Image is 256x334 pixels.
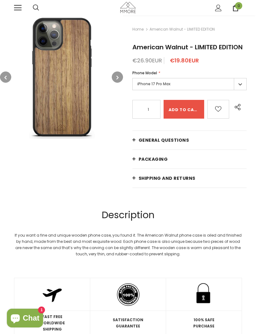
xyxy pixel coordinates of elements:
span: Shipping and returns [139,175,195,181]
img: Mail Plane [41,283,64,306]
img: Satisfaction Badge [116,283,140,306]
span: €26.90EUR [132,56,162,64]
a: 0 [232,5,239,11]
a: Home [132,26,144,33]
span: €19.80EUR [170,56,199,64]
span: American Walnut - LIMITED EDITION [132,43,243,52]
inbox-online-store-chat: Shopify online store chat [5,309,45,329]
a: General Questions [132,131,247,150]
span: Phone Model [132,70,157,76]
label: iPhone 17 Pro Max [132,78,247,90]
img: MMORE Cases [120,2,136,13]
input: Add to cart [164,100,204,119]
a: Shipping and returns [132,169,247,188]
span: General Questions [139,137,189,143]
span: American Walnut - LIMITED EDITION [150,26,215,33]
img: Safe Pay Lock [190,281,217,308]
span: PACKAGING [139,156,168,162]
span: Description [102,208,155,222]
span: 0 [235,2,242,9]
div: If you want a fine and unique wooden phone case, you found it. The American Walnut phone case is ... [14,232,242,257]
a: PACKAGING [132,150,247,169]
